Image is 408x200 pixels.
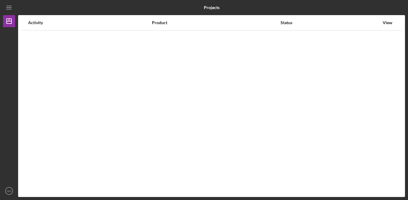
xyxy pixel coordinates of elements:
[3,185,15,197] button: NH
[204,5,220,10] b: Projects
[281,20,379,25] div: Status
[28,20,151,25] div: Activity
[380,20,395,25] div: View
[7,189,11,193] text: NH
[152,20,280,25] div: Product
